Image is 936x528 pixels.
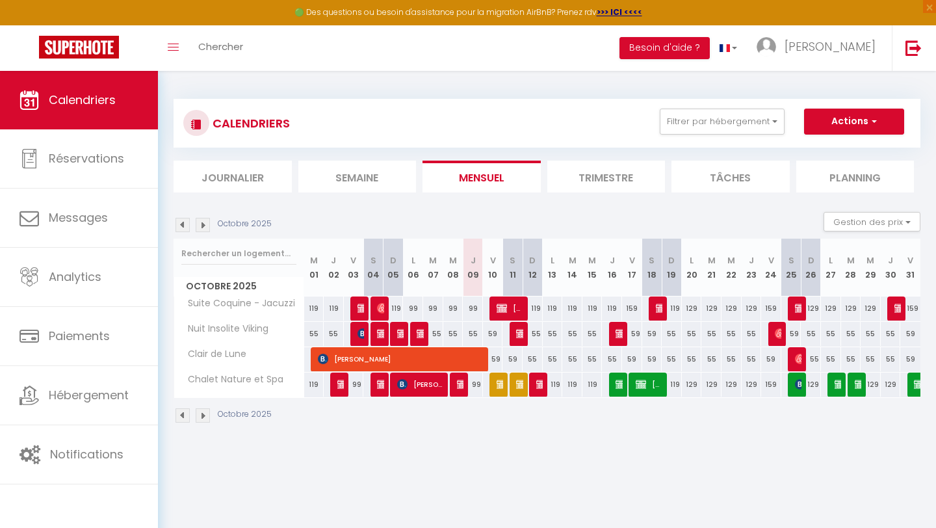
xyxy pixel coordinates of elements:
[529,254,536,267] abbr: D
[429,254,437,267] abbr: M
[721,297,742,321] div: 129
[582,373,603,397] div: 119
[821,347,841,371] div: 55
[443,239,463,297] th: 08
[757,37,776,57] img: ...
[721,373,742,397] div: 129
[49,328,110,344] span: Paiements
[49,269,101,285] span: Analytics
[801,347,821,371] div: 55
[483,322,503,346] div: 59
[357,296,364,321] span: [PERSON_NAME]
[547,161,666,192] li: Trimestre
[900,297,920,321] div: 159
[795,347,801,371] span: [PERSON_NAME]
[423,322,443,346] div: 55
[516,321,523,346] span: [PERSON_NAME]
[483,347,503,371] div: 59
[662,322,682,346] div: 55
[622,322,642,346] div: 59
[174,161,292,192] li: Journalier
[888,254,893,267] abbr: J
[881,373,901,397] div: 129
[502,239,523,297] th: 11
[310,254,318,267] abbr: M
[49,92,116,108] span: Calendriers
[861,373,881,397] div: 129
[510,254,515,267] abbr: S
[841,297,861,321] div: 129
[370,254,376,267] abbr: S
[523,347,543,371] div: 55
[457,372,463,397] span: [PERSON_NAME]
[721,322,742,346] div: 55
[841,347,861,371] div: 55
[905,40,922,56] img: logout
[616,321,622,346] span: [PERSON_NAME]
[176,373,287,387] span: Chalet Nature et Spa
[497,372,503,397] span: [PERSON_NAME]
[377,296,383,321] span: [PERSON_NAME]
[304,297,324,321] div: 119
[821,239,841,297] th: 27
[636,372,662,397] span: [PERSON_NAME]
[39,36,119,59] img: Super Booking
[861,297,881,321] div: 129
[742,239,762,297] th: 23
[829,254,833,267] abbr: L
[721,347,742,371] div: 55
[209,109,290,138] h3: CALENDRIERS
[443,297,463,321] div: 99
[390,254,396,267] abbr: D
[742,373,762,397] div: 129
[403,297,423,321] div: 99
[602,297,622,321] div: 119
[497,296,523,321] span: [PERSON_NAME]
[642,347,662,371] div: 59
[383,239,404,297] th: 05
[543,322,563,346] div: 55
[662,373,682,397] div: 119
[900,322,920,346] div: 59
[543,297,563,321] div: 119
[602,347,622,371] div: 55
[866,254,874,267] abbr: M
[804,109,904,135] button: Actions
[463,297,483,321] div: 99
[742,297,762,321] div: 129
[218,408,272,421] p: Octobre 2025
[821,297,841,321] div: 129
[50,446,123,462] span: Notifications
[344,373,364,397] div: 99
[642,239,662,297] th: 18
[397,321,404,346] span: [PERSON_NAME]
[411,254,415,267] abbr: L
[176,297,298,311] span: Suite Coquine - Jacuzzi
[449,254,457,267] abbr: M
[188,25,253,71] a: Chercher
[824,212,920,231] button: Gestion des prix
[443,322,463,346] div: 55
[324,322,344,346] div: 55
[483,239,503,297] th: 10
[551,254,554,267] abbr: L
[597,7,642,18] strong: >>> ICI <<<<
[881,322,901,346] div: 55
[671,161,790,192] li: Tâches
[701,297,721,321] div: 129
[662,297,682,321] div: 119
[602,239,622,297] th: 16
[543,347,563,371] div: 55
[749,254,754,267] abbr: J
[682,373,702,397] div: 129
[701,347,721,371] div: 55
[861,322,881,346] div: 55
[662,239,682,297] th: 19
[383,297,404,321] div: 119
[582,297,603,321] div: 119
[781,322,801,346] div: 59
[708,254,716,267] abbr: M
[801,373,821,397] div: 129
[582,322,603,346] div: 55
[701,322,721,346] div: 55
